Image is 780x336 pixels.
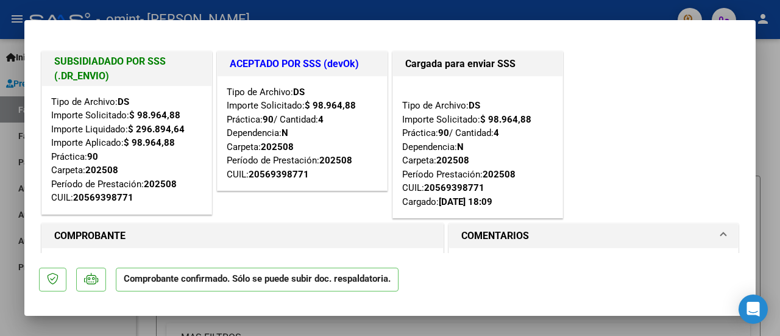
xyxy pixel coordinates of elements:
strong: COMPROBANTE [54,230,126,241]
strong: $ 296.894,64 [128,124,185,135]
strong: $ 98.964,88 [129,110,180,121]
strong: 202508 [483,169,516,180]
strong: 202508 [436,155,469,166]
strong: 90 [87,151,98,162]
strong: 4 [494,127,499,138]
h1: ACEPTADO POR SSS (devOk) [230,57,375,71]
strong: $ 98.964,88 [124,137,175,148]
strong: DS [469,100,480,111]
strong: 202508 [85,165,118,176]
strong: N [457,141,464,152]
strong: DS [118,96,129,107]
mat-expansion-panel-header: COMENTARIOS [449,224,738,248]
strong: 90 [263,114,274,125]
strong: DS [293,87,305,98]
p: Comprobante confirmado. Sólo se puede subir doc. respaldatoria. [116,268,399,291]
div: Tipo de Archivo: Importe Solicitado: Práctica: / Cantidad: Dependencia: Carpeta: Período de Prest... [227,85,378,182]
h1: Cargada para enviar SSS [405,57,550,71]
div: 20569398771 [249,168,309,182]
strong: 202508 [144,179,177,190]
div: 20569398771 [424,181,484,195]
strong: [DATE] 18:09 [439,196,492,207]
strong: $ 98.964,88 [480,114,531,125]
strong: 4 [318,114,324,125]
strong: 90 [438,127,449,138]
div: 20569398771 [73,191,133,205]
strong: $ 98.964,88 [305,100,356,111]
div: Tipo de Archivo: Importe Solicitado: Práctica: / Cantidad: Dependencia: Carpeta: Período Prestaci... [402,85,553,209]
div: Open Intercom Messenger [739,295,768,324]
strong: N [282,127,288,138]
div: Tipo de Archivo: Importe Solicitado: Importe Liquidado: Importe Aplicado: Práctica: Carpeta: Perí... [51,95,202,205]
strong: 202508 [319,155,352,166]
strong: 202508 [261,141,294,152]
h1: COMENTARIOS [461,229,529,243]
h1: SUBSIDIADADO POR SSS (.DR_ENVIO) [54,54,199,84]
